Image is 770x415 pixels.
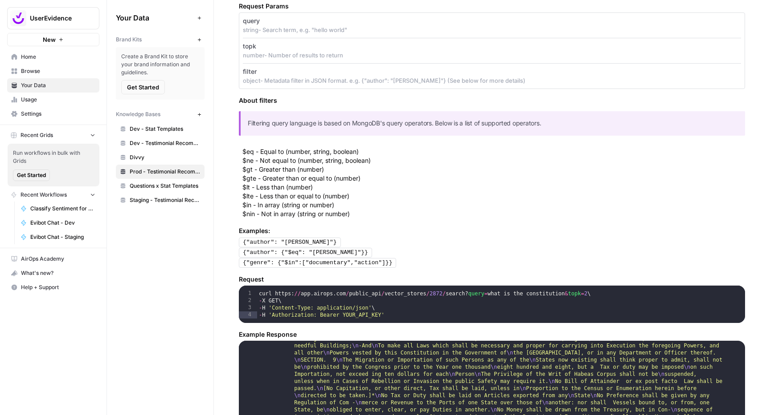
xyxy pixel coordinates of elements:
[30,219,95,227] span: Evibot Chat - Dev
[239,297,257,304] div: 2
[239,248,372,258] pre: {"author": {"$eq": "[PERSON_NAME]"}}
[17,171,46,179] span: Get Started
[239,226,745,235] p: Examples:
[243,51,741,60] p: number - Number of results to return
[13,169,50,181] button: Get Started
[116,136,205,150] a: Dev - Testimonial Recommender
[130,182,201,190] span: Questions x Stat Templates
[16,230,99,244] a: Evibot Chat - Staging
[239,304,257,311] div: 3
[21,110,95,118] span: Settings
[7,280,99,294] button: Help + Support
[242,156,745,165] li: $ne - Not equal to (number, string, boolean)
[21,283,95,291] span: Help + Support
[116,193,205,207] a: Staging - Testimonial Recommender (Vector Store)
[242,201,745,210] li: $in - In array (string or number)
[243,76,741,85] p: object - Metadata filter in JSON format. e.g. {"author": "[PERSON_NAME]"} (See below for more det...
[239,96,745,105] h5: About filters
[7,252,99,266] a: AirOps Academy
[130,139,201,147] span: Dev - Testimonial Recommender
[239,311,257,318] div: 4
[7,266,99,280] button: What's new?
[10,10,26,26] img: UserEvidence Logo
[20,131,53,139] span: Recent Grids
[239,238,341,247] pre: {"author": "[PERSON_NAME]"}
[7,33,99,46] button: New
[248,118,738,129] p: Filtering query language is based on MongoDB's query operators. Below is a list of supported oper...
[7,129,99,142] button: Recent Grids
[127,83,159,92] span: Get Started
[7,50,99,64] a: Home
[116,150,205,165] a: Divvy
[21,81,95,89] span: Your Data
[30,205,95,213] span: Classify Sentiment for Testimonial Questions
[243,25,741,34] p: string - Search term, e.g. "hello world"
[130,196,201,204] span: Staging - Testimonial Recommender (Vector Store)
[13,149,94,165] span: Run workflows in bulk with Grids
[43,35,56,44] span: New
[7,93,99,107] a: Usage
[7,78,99,93] a: Your Data
[7,7,99,29] button: Workspace: UserEvidence
[16,216,99,230] a: Evibot Chat - Dev
[239,275,745,284] h5: Request
[116,179,205,193] a: Questions x Stat Templates
[130,168,201,176] span: Prod - Testimonial Recommender (Vector Store)
[30,233,95,241] span: Evibot Chat - Staging
[116,165,205,179] a: Prod - Testimonial Recommender (Vector Store)
[7,188,99,201] button: Recent Workflows
[243,42,256,51] p: topk
[130,153,201,161] span: Divvy
[242,165,745,174] li: $gt - Greater than (number)
[7,64,99,78] a: Browse
[21,67,95,75] span: Browse
[243,16,260,25] p: query
[239,2,745,11] h5: Request Params
[8,266,99,280] div: What's new?
[116,36,142,44] span: Brand Kits
[242,210,745,218] li: $nin - Not in array (string or number)
[21,53,95,61] span: Home
[20,191,67,199] span: Recent Workflows
[121,52,199,77] span: Create a Brand Kit to store your brand information and guidelines.
[116,122,205,136] a: Dev - Stat Templates
[116,12,194,23] span: Your Data
[130,125,201,133] span: Dev - Stat Templates
[116,110,160,118] span: Knowledge Bases
[121,80,165,94] button: Get Started
[242,147,745,156] li: $eq - Equal to (number, string, boolean)
[7,107,99,121] a: Settings
[242,174,745,183] li: $gte - Greater than or equal to (number)
[243,67,257,76] p: filter
[16,201,99,216] a: Classify Sentiment for Testimonial Questions
[239,290,257,297] div: 1
[239,258,396,268] pre: {"genre": {"$in":["documentary","action"]}}
[21,96,95,104] span: Usage
[242,183,745,192] li: $lt - Less than (number)
[239,330,745,339] h5: Example Response
[242,192,745,201] li: $lte - Less than or equal to (number)
[21,255,95,263] span: AirOps Academy
[30,14,84,23] span: UserEvidence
